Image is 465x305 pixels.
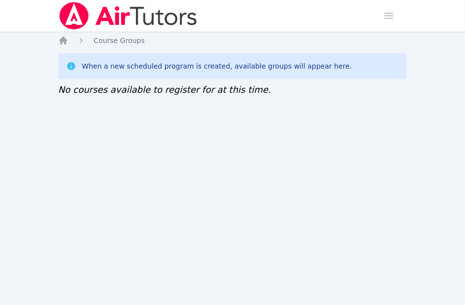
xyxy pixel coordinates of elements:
a: Course Groups [94,36,145,45]
div: When a new scheduled program is created, available groups will appear here. [82,61,352,71]
img: Air Tutors [58,2,198,30]
span: Course Groups [94,37,145,44]
nav: Breadcrumb [58,36,407,45]
span: No courses available to register for at this time. [58,84,271,95]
